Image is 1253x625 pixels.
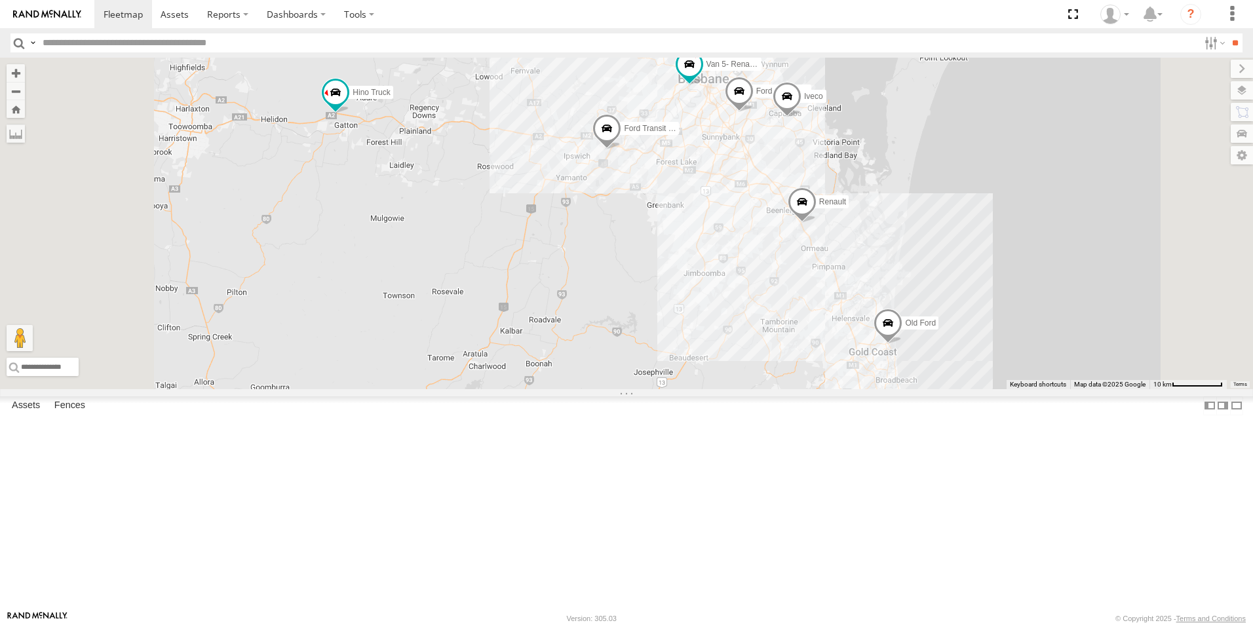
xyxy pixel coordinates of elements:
span: Hino Truck [353,88,390,97]
a: Visit our Website [7,612,67,625]
label: Hide Summary Table [1230,396,1243,415]
img: rand-logo.svg [13,10,81,19]
div: © Copyright 2025 - [1115,615,1246,622]
label: Measure [7,124,25,143]
div: Version: 305.03 [567,615,617,622]
span: Old Ford [905,319,936,328]
span: Iveco [804,92,823,101]
button: Zoom Home [7,100,25,118]
i: ? [1180,4,1201,25]
button: Keyboard shortcuts [1010,380,1066,389]
a: Terms and Conditions [1176,615,1246,622]
label: Dock Summary Table to the Left [1203,396,1216,415]
span: Ford transit (Little) [756,87,820,96]
label: Map Settings [1231,146,1253,164]
label: Assets [5,396,47,415]
span: Van 5- Renault Master - 052•LI8 [706,60,819,69]
button: Drag Pegman onto the map to open Street View [7,325,33,351]
label: Fences [48,396,92,415]
label: Dock Summary Table to the Right [1216,396,1229,415]
label: Search Query [28,33,38,52]
span: 10 km [1153,381,1172,388]
label: Search Filter Options [1199,33,1227,52]
span: Map data ©2025 Google [1074,381,1146,388]
span: Renault [819,197,846,206]
button: Map Scale: 10 km per 74 pixels [1149,380,1227,389]
span: Ford Transit (New) [624,124,689,133]
a: Terms [1233,382,1247,387]
button: Zoom in [7,64,25,82]
button: Zoom out [7,82,25,100]
div: Darren Ward [1096,5,1134,24]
